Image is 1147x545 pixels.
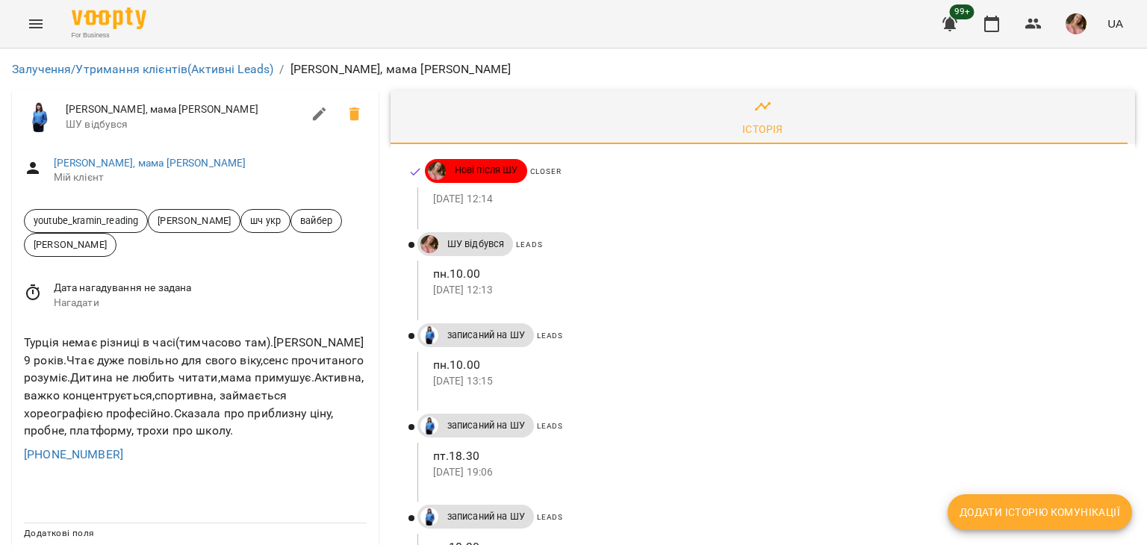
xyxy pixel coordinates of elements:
p: [DATE] 12:14 [433,192,1111,207]
span: шч укр [241,214,290,228]
span: записаний на ШУ [438,328,534,342]
img: Дащенко Аня [420,417,438,435]
li: / [279,60,284,78]
img: ДТ Бойко Юлія\укр.мов\шч \ма\укр мова\математика https://us06web.zoom.us/j/84886035086 [428,162,446,180]
img: ДТ Бойко Юлія\укр.мов\шч \ма\укр мова\математика https://us06web.zoom.us/j/84886035086 [420,235,438,253]
p: [DATE] 12:13 [433,283,1111,298]
button: Menu [18,6,54,42]
span: ШУ відбувся [66,117,302,132]
p: [DATE] 19:06 [433,465,1111,480]
a: Залучення/Утримання клієнтів(Активні Leads) [12,62,273,76]
span: записаний на ШУ [438,419,534,432]
img: Voopty Logo [72,7,146,29]
span: Leads [537,422,563,430]
p: пт.18.30 [433,447,1111,465]
button: UA [1101,10,1129,37]
span: UA [1107,16,1123,31]
button: Додати історію комунікації [948,494,1132,530]
span: Додати історію комунікації [960,503,1120,521]
p: [PERSON_NAME], мама [PERSON_NAME] [290,60,512,78]
img: Дащенко Аня [420,508,438,526]
a: Дащенко Аня [417,508,438,526]
span: [PERSON_NAME] [25,237,116,252]
span: Додаткові поля [24,528,94,538]
span: вайбер [291,214,341,228]
img: Дащенко Аня [24,102,54,132]
span: Leads [537,513,563,521]
span: Leads [516,240,542,249]
span: Нові після ШУ [446,163,527,177]
div: Турція немає різниці в часі(тимчасово там).[PERSON_NAME] 9 років.Чтає дуже повільно для свого вік... [21,331,370,442]
a: Дащенко Аня [417,417,438,435]
nav: breadcrumb [12,60,1135,78]
p: пн.10.00 [433,356,1111,374]
span: Дата нагадування не задана [54,281,367,296]
span: 99+ [950,4,975,19]
a: ДТ Бойко Юлія\укр.мов\шч \ма\укр мова\математика https://us06web.zoom.us/j/84886035086 [417,235,438,253]
div: Історія [742,120,783,138]
span: ШУ відбувся [438,237,514,251]
a: ДТ Бойко Юлія\укр.мов\шч \ма\укр мова\математика https://us06web.zoom.us/j/84886035086 [425,162,446,180]
img: Дащенко Аня [420,326,438,344]
p: пн.10.00 [433,265,1111,283]
span: Closer [530,167,562,175]
span: [PERSON_NAME] [149,214,240,228]
span: youtube_kramin_reading [25,214,147,228]
span: [PERSON_NAME], мама [PERSON_NAME] [66,102,302,117]
span: записаний на ШУ [438,510,534,523]
a: [PERSON_NAME], мама [PERSON_NAME] [54,157,246,169]
span: Нагадати [54,296,367,311]
img: e4201cb721255180434d5b675ab1e4d4.jpg [1066,13,1087,34]
a: [PHONE_NUMBER] [24,447,123,461]
span: Мій клієнт [54,170,367,185]
span: For Business [72,31,146,40]
a: Дащенко Аня [417,326,438,344]
p: [DATE] 13:15 [433,374,1111,389]
span: Leads [537,331,563,340]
